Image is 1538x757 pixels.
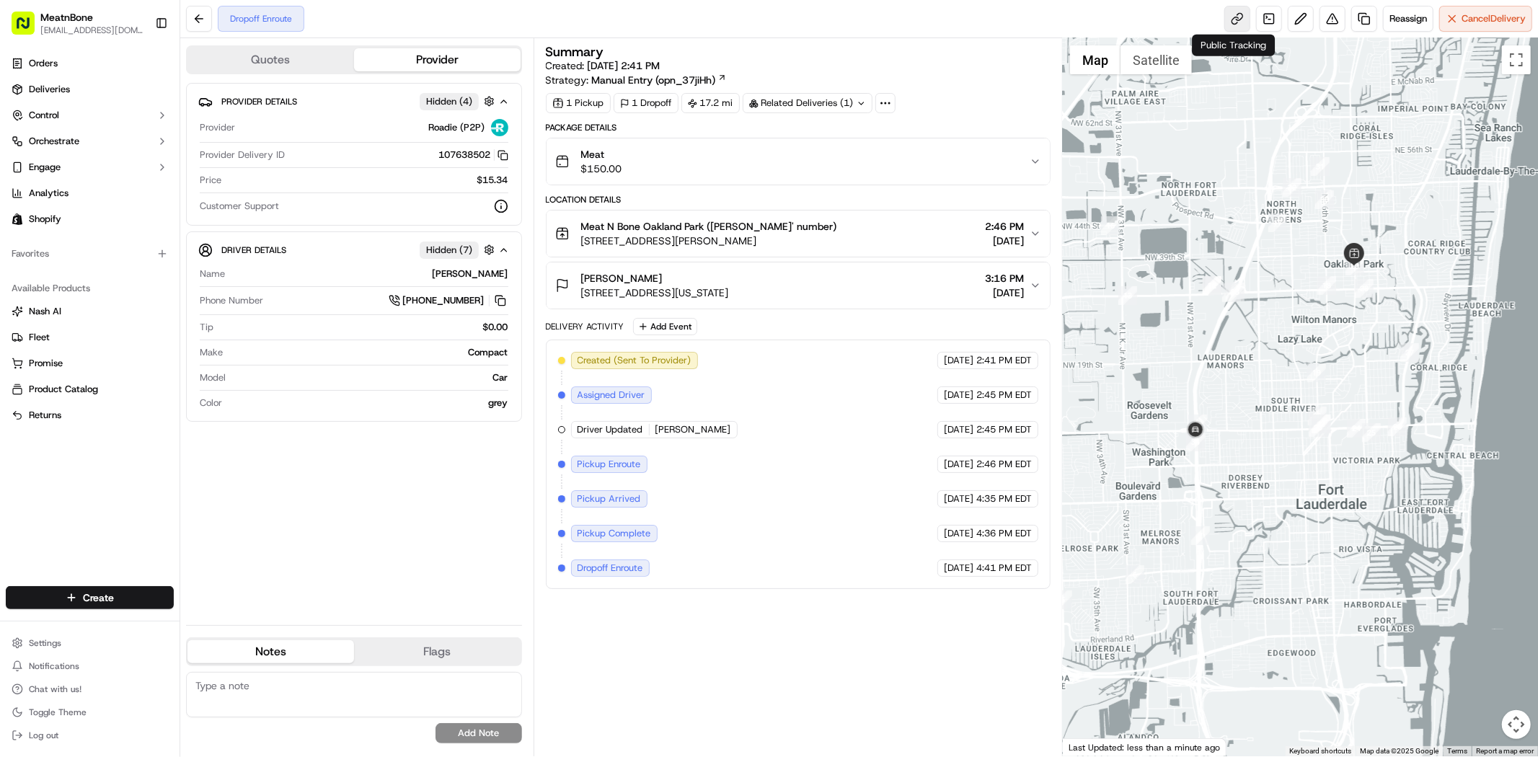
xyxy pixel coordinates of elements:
[198,238,510,262] button: Driver DetailsHidden (7)
[1360,747,1438,755] span: Map data ©2025 Google
[6,725,174,745] button: Log out
[581,271,663,285] span: [PERSON_NAME]
[6,156,174,179] button: Engage
[200,321,213,334] span: Tip
[1502,45,1531,74] button: Toggle fullscreen view
[29,409,61,422] span: Returns
[12,213,23,225] img: Shopify logo
[1502,710,1531,739] button: Map camera controls
[1308,407,1327,425] div: 20
[1400,343,1419,362] div: 27
[944,423,973,436] span: [DATE]
[6,656,174,676] button: Notifications
[29,57,58,70] span: Orders
[354,48,521,71] button: Provider
[944,492,973,505] span: [DATE]
[200,294,263,307] span: Phone Number
[6,6,149,40] button: MeatnBone[EMAIL_ADDRESS][DOMAIN_NAME]
[1476,747,1534,755] a: Report a map error
[1317,276,1336,295] div: 18
[976,527,1032,540] span: 4:36 PM EDT
[420,92,498,110] button: Hidden (4)
[29,357,63,370] span: Promise
[546,93,611,113] div: 1 Pickup
[231,267,508,280] div: [PERSON_NAME]
[1355,279,1374,298] div: 28
[6,702,174,722] button: Toggle Theme
[12,409,168,422] a: Returns
[29,305,61,318] span: Nash AI
[228,397,508,410] div: grey
[420,241,498,259] button: Hidden (7)
[581,147,622,161] span: Meat
[944,389,973,402] span: [DATE]
[547,138,1050,185] button: Meat$150.00
[547,211,1050,257] button: Meat N Bone Oakland Park ([PERSON_NAME]' number)[STREET_ADDRESS][PERSON_NAME]2:46 PM[DATE]
[29,660,79,672] span: Notifications
[578,458,641,471] span: Pickup Enroute
[976,354,1032,367] span: 2:41 PM EDT
[6,182,174,205] a: Analytics
[6,208,174,231] a: Shopify
[29,83,70,96] span: Deliveries
[426,95,472,108] span: Hidden ( 4 )
[221,96,297,107] span: Provider Details
[578,354,691,367] span: Created (Sent To Provider)
[985,271,1024,285] span: 3:16 PM
[198,89,510,113] button: Provider DetailsHidden (4)
[1462,12,1526,25] span: Cancel Delivery
[1192,35,1275,56] div: Public Tracking
[1118,286,1137,305] div: 13
[546,321,624,332] div: Delivery Activity
[1447,747,1467,755] a: Terms (opens in new tab)
[1362,423,1381,442] div: 25
[578,527,651,540] span: Pickup Complete
[1121,45,1192,74] button: Show satellite imagery
[200,149,285,161] span: Provider Delivery ID
[1315,190,1334,209] div: 30
[944,458,973,471] span: [DATE]
[429,121,485,134] span: Roadie (P2P)
[976,492,1032,505] span: 4:35 PM EDT
[6,352,174,375] button: Promise
[6,633,174,653] button: Settings
[1188,415,1207,433] div: 8
[354,640,521,663] button: Flags
[426,244,472,257] span: Hidden ( 7 )
[6,78,174,101] a: Deliveries
[578,389,645,402] span: Assigned Driver
[985,219,1024,234] span: 2:46 PM
[546,73,727,87] div: Strategy:
[6,404,174,427] button: Returns
[588,59,660,72] span: [DATE] 2:41 PM
[1066,738,1114,756] img: Google
[6,679,174,699] button: Chat with us!
[1347,419,1366,438] div: 24
[6,586,174,609] button: Create
[743,93,872,113] div: Related Deliveries (1)
[1289,746,1351,756] button: Keyboard shortcuts
[40,10,93,25] button: MeatnBone
[6,300,174,323] button: Nash AI
[1226,283,1245,301] div: 33
[1066,738,1114,756] a: Open this area in Google Maps (opens a new window)
[200,397,222,410] span: Color
[1307,363,1326,382] div: 19
[403,294,485,307] span: [PHONE_NUMBER]
[546,122,1051,133] div: Package Details
[614,93,679,113] div: 1 Dropoff
[681,93,740,113] div: 17.2 mi
[229,346,508,359] div: Compact
[1191,526,1210,545] div: 7
[200,267,225,280] span: Name
[546,194,1051,205] div: Location Details
[200,174,221,187] span: Price
[29,187,68,200] span: Analytics
[1222,283,1241,302] div: 9
[219,321,508,334] div: $0.00
[578,423,643,436] span: Driver Updated
[1439,6,1532,32] button: CancelDelivery
[40,25,143,36] button: [EMAIL_ADDRESS][DOMAIN_NAME]
[1283,178,1301,197] div: 32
